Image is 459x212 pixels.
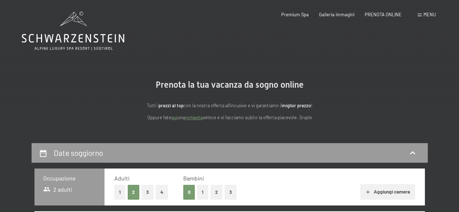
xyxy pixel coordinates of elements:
button: Aggiungi camera [360,184,415,200]
span: Menu [423,12,436,17]
button: 4 [156,185,168,200]
span: Prenota la tua vacanza da sogno online [156,80,304,90]
button: 3 [142,185,153,200]
p: Tutti i con la nostra offerta all'incusive e vi garantiamo il ! [85,102,375,109]
strong: prezzi al top [159,103,184,108]
a: PRENOTA ONLINE [365,12,402,17]
p: Oppure fate una veloce e vi facciamo subito la offerta piacevole. Grazie [85,114,375,121]
button: 1 [197,185,208,200]
span: 2 adulti [43,186,73,194]
a: quì [171,115,177,120]
a: Premium Spa [281,12,309,17]
button: 2 [210,185,222,200]
span: Bambini [183,175,204,182]
button: 3 [225,185,237,200]
h3: Occupazione [43,174,96,182]
button: 1 [114,185,126,200]
strong: miglior prezzo [282,103,311,108]
span: Adulti [114,175,130,182]
h2: Date soggiorno [54,148,103,157]
a: richiesta [185,115,203,120]
a: Galleria immagini [319,12,355,17]
button: 2 [128,185,140,200]
button: 0 [183,185,195,200]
